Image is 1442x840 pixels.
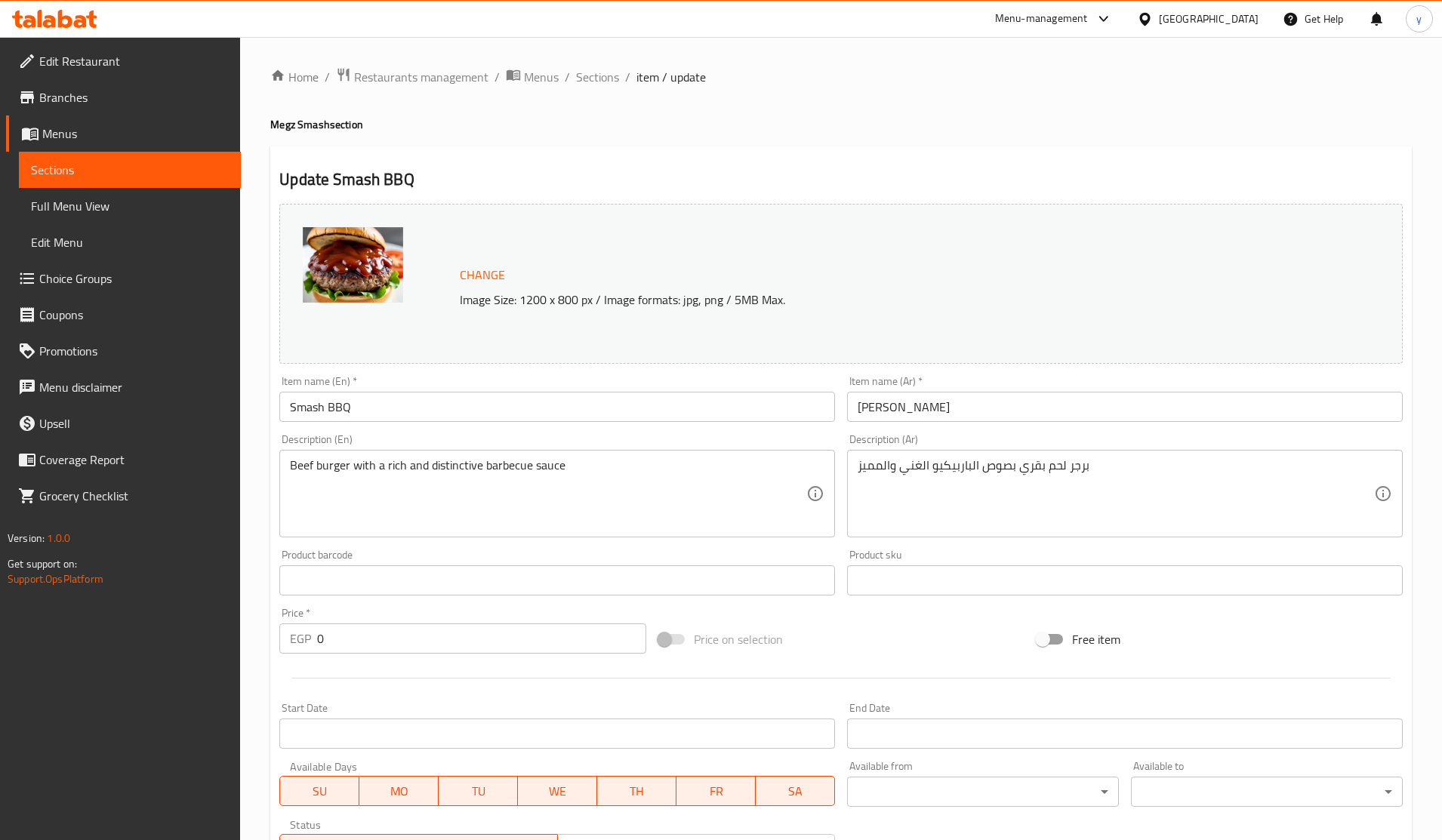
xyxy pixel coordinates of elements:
[39,487,229,505] span: Grocery Checklist
[1416,11,1422,27] span: y
[1072,630,1120,648] span: Free item
[279,565,835,595] input: Please enter product barcode
[365,780,433,802] span: MO
[47,528,70,548] span: 1.0.0
[279,168,1403,191] h2: Update Smash BBQ
[39,414,229,432] span: Upsell
[39,342,229,360] span: Promotions
[8,569,103,589] a: Support.OpsPlatform
[6,260,241,297] a: Choice Groups
[6,297,241,333] a: Coupons
[19,188,241,224] a: Full Menu View
[19,152,241,188] a: Sections
[524,68,559,86] span: Menus
[636,68,706,86] span: item / update
[39,269,229,288] span: Choice Groups
[303,227,403,303] img: mmw_638868245909904918
[270,68,319,86] a: Home
[325,68,330,86] li: /
[336,67,488,87] a: Restaurants management
[39,52,229,70] span: Edit Restaurant
[6,478,241,514] a: Grocery Checklist
[286,780,353,802] span: SU
[694,630,783,648] span: Price on selection
[682,780,750,802] span: FR
[6,369,241,405] a: Menu disclaimer
[995,10,1088,28] div: Menu-management
[354,68,488,86] span: Restaurants management
[39,88,229,106] span: Branches
[279,776,359,806] button: SU
[1159,11,1259,27] div: [GEOGRAPHIC_DATA]
[290,458,806,530] textarea: Beef burger with a rich and distinctive barbecue sauce
[603,780,670,802] span: TH
[847,777,1119,807] div: ​
[19,224,241,260] a: Edit Menu
[524,780,591,802] span: WE
[454,260,511,291] button: Change
[847,392,1403,422] input: Enter name Ar
[6,442,241,478] a: Coverage Report
[31,161,229,179] span: Sections
[6,79,241,115] a: Branches
[756,776,835,806] button: SA
[597,776,676,806] button: TH
[42,125,229,143] span: Menus
[39,451,229,469] span: Coverage Report
[290,629,311,648] p: EGP
[6,405,241,442] a: Upsell
[762,780,829,802] span: SA
[39,378,229,396] span: Menu disclaimer
[576,68,619,86] a: Sections
[460,264,505,286] span: Change
[6,43,241,79] a: Edit Restaurant
[625,68,630,86] li: /
[858,458,1374,530] textarea: برجر لحم بقري بصوص الباربيكيو الغني والمميز
[495,68,500,86] li: /
[8,554,77,574] span: Get support on:
[1131,777,1403,807] div: ​
[847,565,1403,595] input: Please enter product sku
[317,623,646,654] input: Please enter price
[676,776,756,806] button: FR
[279,392,835,422] input: Enter name En
[506,67,559,87] a: Menus
[8,528,45,548] span: Version:
[31,233,229,251] span: Edit Menu
[39,306,229,324] span: Coupons
[439,776,518,806] button: TU
[270,117,1412,132] h4: Megz Smash section
[6,333,241,369] a: Promotions
[454,291,1261,309] p: Image Size: 1200 x 800 px / Image formats: jpg, png / 5MB Max.
[31,197,229,215] span: Full Menu View
[359,776,439,806] button: MO
[518,776,597,806] button: WE
[6,115,241,152] a: Menus
[270,67,1412,87] nav: breadcrumb
[565,68,570,86] li: /
[445,780,512,802] span: TU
